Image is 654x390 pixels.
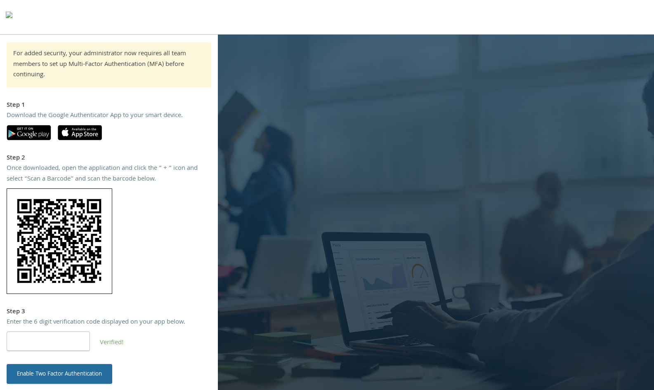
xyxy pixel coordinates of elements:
[7,111,211,122] div: Download the Google Authenticator App to your smart device.
[7,125,51,140] img: google-play.svg
[7,307,25,317] strong: Step 3
[7,317,211,328] div: Enter the 6 digit verification code displayed on your app below.
[58,125,102,140] img: apple-app-store.svg
[7,100,25,111] strong: Step 1
[7,153,25,164] strong: Step 2
[7,188,112,294] img: bqeeSSxg2JMAAAAASUVORK5CYII=
[7,364,112,384] button: Enable Two Factor Authentication
[13,49,205,81] div: For added security, your administrator now requires all team members to set up Multi-Factor Authe...
[100,338,124,348] span: Verified!
[7,164,211,185] div: Once downloaded, open the application and click the “ + “ icon and select “Scan a Barcode” and sc...
[6,9,12,25] img: todyl-logo-dark.svg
